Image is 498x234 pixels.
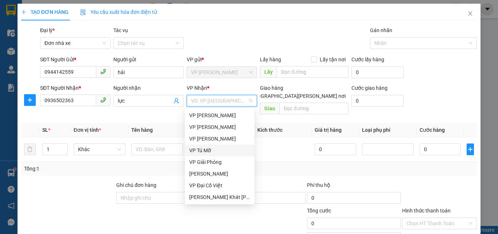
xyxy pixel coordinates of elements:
[460,4,481,24] button: Close
[100,97,106,103] span: phone
[351,85,388,91] label: Cước giao hàng
[131,127,153,133] span: Tên hàng
[113,84,184,92] div: Người nhận
[359,123,417,137] th: Loại phụ phí
[187,85,207,91] span: VP Nhận
[307,181,401,192] div: Phí thu hộ
[40,84,110,92] div: SĐT Người Nhận
[402,208,451,214] label: Hình thức thanh toán
[100,69,106,74] span: phone
[185,145,254,156] div: VP Tú Mỡ
[185,133,254,145] div: VP Linh Đàm
[131,143,183,155] input: VD: Bàn, Ghế
[185,121,254,133] div: VP LÊ HỒNG PHONG
[277,66,349,78] input: Dọc đường
[467,11,473,16] span: close
[44,38,106,49] span: Đơn nhà xe
[24,165,193,173] div: Tổng: 1
[42,127,48,133] span: SL
[351,95,404,107] input: Cước giao hàng
[370,27,392,33] label: Gán nhãn
[257,127,283,133] span: Kích thước
[187,55,257,64] div: VP gửi
[24,94,36,106] button: plus
[24,143,36,155] button: delete
[189,123,250,131] div: VP [PERSON_NAME]
[174,98,179,104] span: user-add
[21,9,26,15] span: plus
[185,180,254,191] div: VP Đại Cồ Việt
[189,111,250,119] div: VP [PERSON_NAME]
[317,55,349,64] span: Lấy tận nơi
[74,127,101,133] span: Đơn vị tính
[189,181,250,189] div: VP Đại Cồ Việt
[185,168,254,180] div: VP DƯƠNG ĐÌNH NGHỆ
[420,127,445,133] span: Cước hàng
[467,143,474,155] button: plus
[189,135,250,143] div: VP [PERSON_NAME]
[40,55,110,64] div: SĐT Người Gửi
[24,97,35,103] span: plus
[116,182,156,188] label: Ghi chú đơn hàng
[80,9,157,15] span: Yêu cầu xuất hóa đơn điện tử
[260,85,283,91] span: Giao hàng
[189,158,250,166] div: VP Giải Phóng
[279,103,349,114] input: Dọc đường
[260,66,277,78] span: Lấy
[113,55,184,64] div: Người gửi
[315,127,342,133] span: Giá trị hàng
[246,92,349,100] span: [GEOGRAPHIC_DATA][PERSON_NAME] nơi
[307,208,331,214] span: Tổng cước
[185,191,254,203] div: VP Trần Khát Chân
[185,156,254,168] div: VP Giải Phóng
[467,146,474,152] span: plus
[116,192,210,204] input: Ghi chú đơn hàng
[21,9,69,15] span: TẠO ĐƠN HÀNG
[189,193,250,201] div: [PERSON_NAME] Khát [PERSON_NAME]
[40,27,55,33] span: Đại lý
[260,57,281,62] span: Lấy hàng
[191,67,253,78] span: VP QUANG TRUNG
[351,57,384,62] label: Cước lấy hàng
[78,144,121,155] span: Khác
[315,143,356,155] input: 0
[80,9,86,15] img: icon
[260,103,279,114] span: Giao
[185,110,254,121] div: VP QUANG TRUNG
[189,170,250,178] div: [PERSON_NAME]
[189,146,250,154] div: VP Tú Mỡ
[113,27,128,33] label: Tác vụ
[351,66,404,78] input: Cước lấy hàng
